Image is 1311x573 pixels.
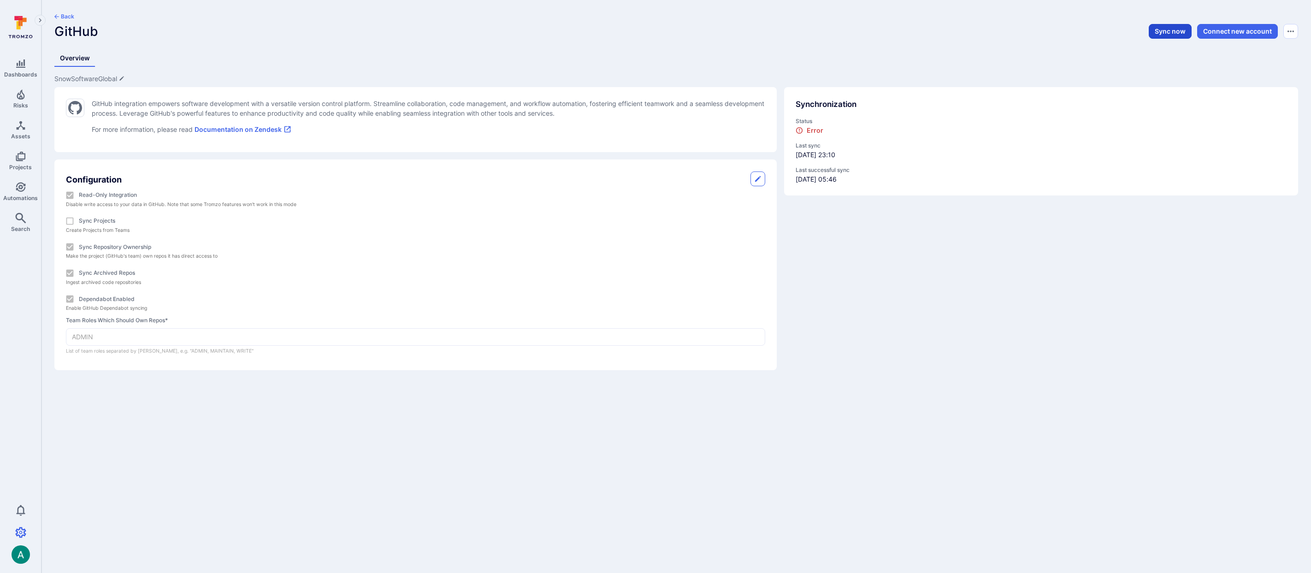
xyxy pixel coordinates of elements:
div: status [796,117,1286,135]
button: Expand navigation menu [35,15,46,26]
span: Dashboards [4,71,37,78]
p: List of team roles separated by [PERSON_NAME], e.g. "ADMIN, MAINTAIN, WRITE" [66,347,765,355]
i: Expand navigation menu [37,17,43,24]
span: Risks [13,102,28,109]
span: Last successful sync [796,166,1286,174]
label: Dependabot Enabled [79,295,135,303]
div: Arjan Dehar [12,545,30,564]
label: Sync Projects [79,217,115,225]
p: Disable write access to your data in GitHub. Note that some Tromzo features won't work in this mode [66,201,765,208]
label: Read-only integration [79,191,137,199]
a: Overview [54,50,95,67]
span: Projects [9,164,32,171]
div: [DATE] 23:10 [796,142,1286,159]
span: Assets [11,133,30,140]
button: Connect new account [1197,24,1278,39]
button: Back [54,13,74,20]
img: ACg8ocLSa5mPYBaXNx3eFu_EmspyJX0laNWN7cXOFirfQ7srZveEpg=s96-c [12,545,30,564]
p: Enable GitHub Dependabot syncing [66,304,765,312]
div: Integrations tabs [54,50,1298,67]
div: [DATE] 05:46 [796,166,1286,184]
p: GitHub integration empowers software development with a versatile version control platform. Strea... [92,99,765,118]
div: Synchronization [796,99,1286,111]
span: Edit description [54,74,124,83]
p: Ingest archived code repositories [66,278,765,286]
span: Last sync [796,142,1286,150]
span: GitHub [54,24,98,39]
span: Automations [3,195,38,201]
button: Sync now [1149,24,1192,39]
label: Sync repository ownership [79,243,151,251]
h2: Configuration [66,173,122,186]
span: Search [11,225,30,232]
label: Team roles which should own repos * [66,316,765,325]
input: ADMIN, MAINTAIN, READ, TRIAGE, WRITE [66,329,765,345]
span: Status [796,117,1286,125]
p: For more information, please read [92,124,765,134]
label: Sync Archived Repos [79,269,135,277]
p: Create Projects from Teams [66,226,765,234]
div: Error [796,126,823,134]
button: Options menu [1283,24,1298,39]
p: Make the project (GitHub's team) own repos it has direct access to [66,252,765,260]
a: Documentation on Zendesk [195,125,291,133]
